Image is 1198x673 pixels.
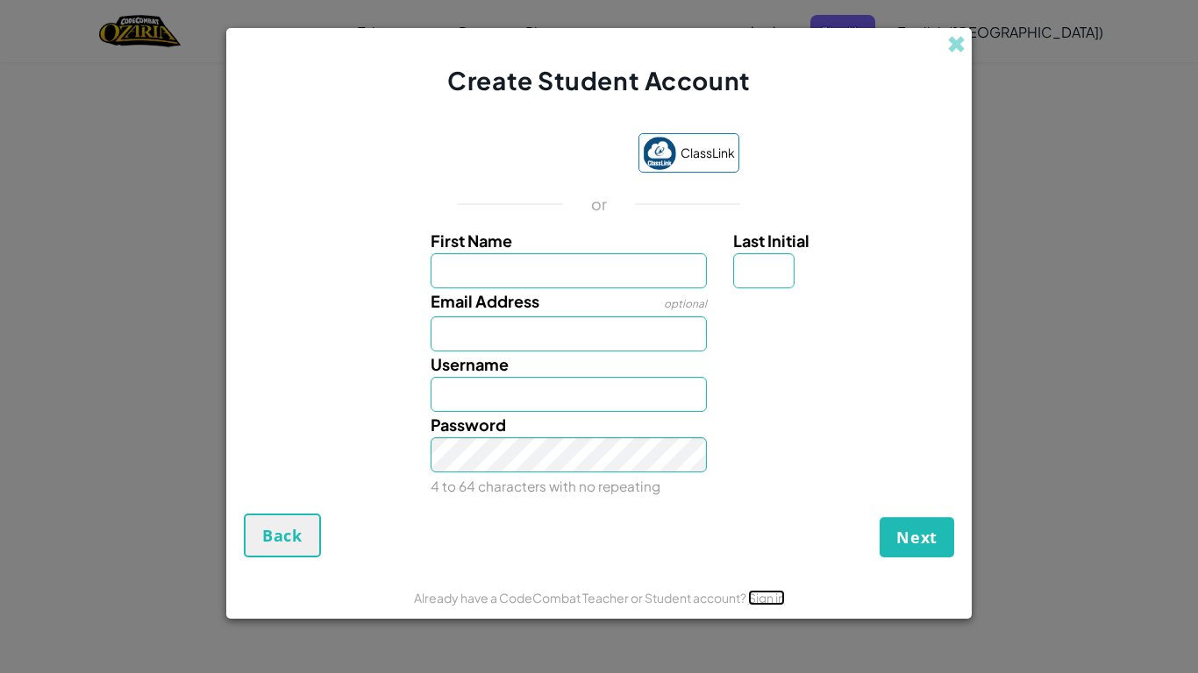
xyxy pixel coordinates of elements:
[733,230,809,251] span: Last Initial
[244,514,321,557] button: Back
[431,478,660,494] small: 4 to 64 characters with no repeating
[262,525,303,546] span: Back
[681,140,735,166] span: ClassLink
[447,65,750,96] span: Create Student Account
[896,527,938,548] span: Next
[643,137,676,170] img: classlink-logo-small.png
[431,354,509,374] span: Username
[451,136,630,174] iframe: Sign in with Google Button
[431,230,512,251] span: First Name
[591,194,608,215] p: or
[431,291,539,311] span: Email Address
[880,517,954,557] button: Next
[431,414,506,435] span: Password
[664,297,707,310] span: optional
[748,590,785,606] a: Sign in
[414,590,748,606] span: Already have a CodeCombat Teacher or Student account?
